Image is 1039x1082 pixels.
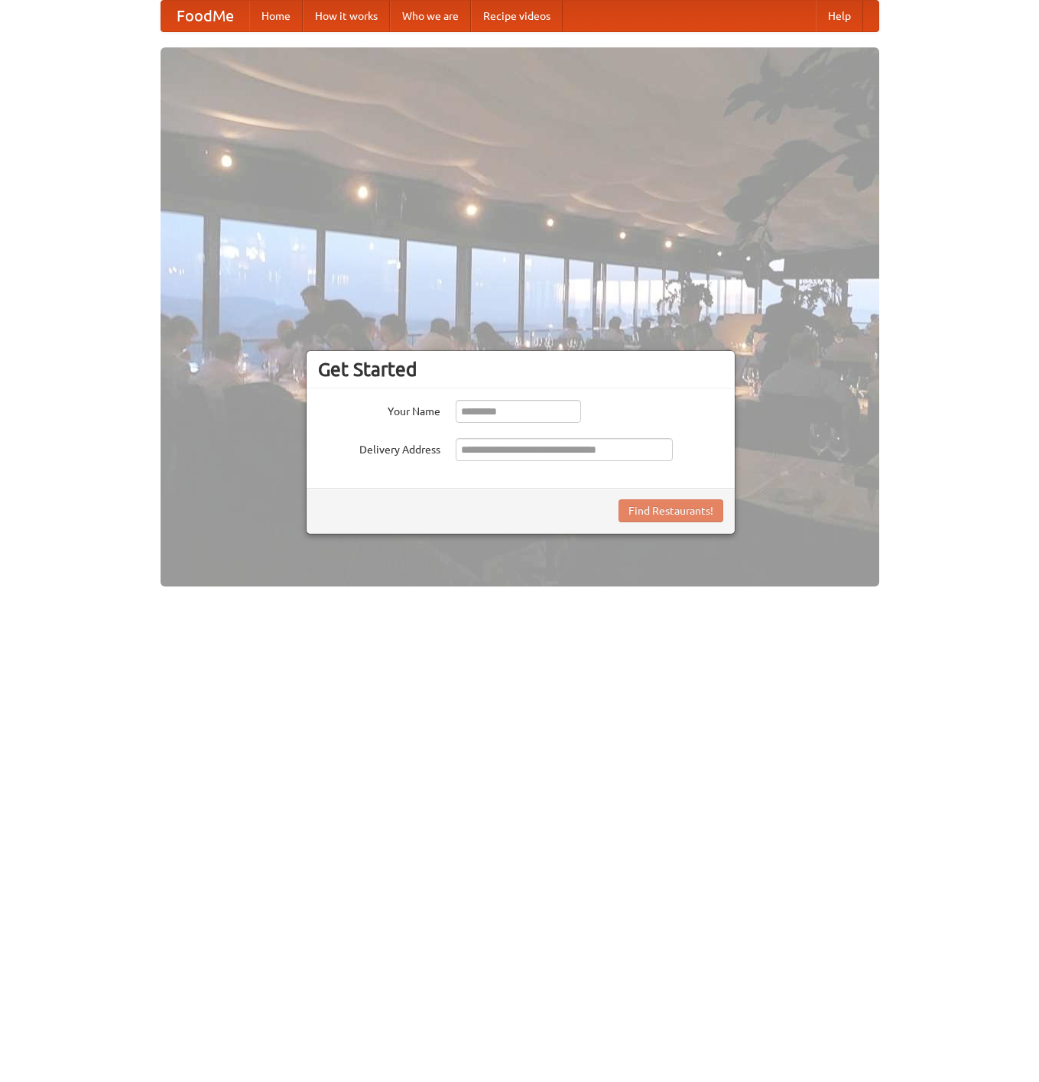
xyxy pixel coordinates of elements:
[318,358,723,381] h3: Get Started
[303,1,390,31] a: How it works
[249,1,303,31] a: Home
[390,1,471,31] a: Who we are
[318,438,440,457] label: Delivery Address
[161,1,249,31] a: FoodMe
[471,1,563,31] a: Recipe videos
[619,499,723,522] button: Find Restaurants!
[318,400,440,419] label: Your Name
[816,1,863,31] a: Help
